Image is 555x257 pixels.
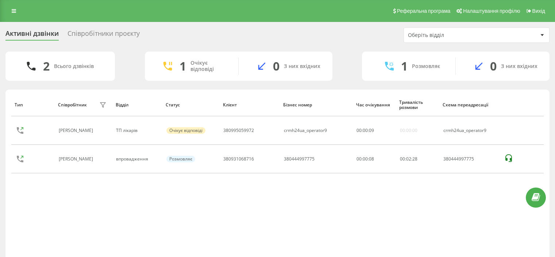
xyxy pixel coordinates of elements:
[356,127,362,133] span: 00
[369,127,374,133] span: 09
[400,156,417,162] div: : :
[408,32,495,38] div: Оберіть відділ
[356,156,392,162] div: 00:00:08
[412,156,417,162] span: 28
[166,127,205,134] div: Очікує відповіді
[284,156,315,162] div: 380444997775
[397,8,451,14] span: Реферальна програма
[166,102,216,107] div: Статус
[400,128,417,133] div: 00:00:00
[54,63,94,69] div: Всього дзвінків
[363,127,368,133] span: 00
[58,102,87,107] div: Співробітник
[116,128,158,133] div: ТП лікарів
[15,102,51,107] div: Тип
[59,156,95,162] div: [PERSON_NAME]
[223,102,277,107] div: Клієнт
[43,59,50,73] div: 2
[116,102,159,107] div: Відділ
[5,30,59,41] div: Активні дзвінки
[532,8,545,14] span: Вихід
[400,156,405,162] span: 00
[501,63,537,69] div: З них вхідних
[284,128,327,133] div: crmh24ua_operator9
[180,59,186,73] div: 1
[283,102,349,107] div: Бізнес номер
[443,102,497,107] div: Схема переадресації
[223,156,254,162] div: 380931068716
[443,128,497,133] div: crmh24ua_operator9
[273,59,280,73] div: 0
[190,60,227,72] div: Очікує відповіді
[166,156,195,162] div: Розмовляє
[223,128,254,133] div: 380995059972
[68,30,140,41] div: Співробітники проєкту
[59,128,95,133] div: [PERSON_NAME]
[116,156,158,162] div: впровадження
[399,100,436,110] div: Тривалість розмови
[443,156,497,162] div: 380444997775
[401,59,408,73] div: 1
[356,102,393,107] div: Час очікування
[490,59,497,73] div: 0
[412,63,440,69] div: Розмовляє
[406,156,411,162] span: 02
[356,128,374,133] div: : :
[463,8,520,14] span: Налаштування профілю
[284,63,320,69] div: З них вхідних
